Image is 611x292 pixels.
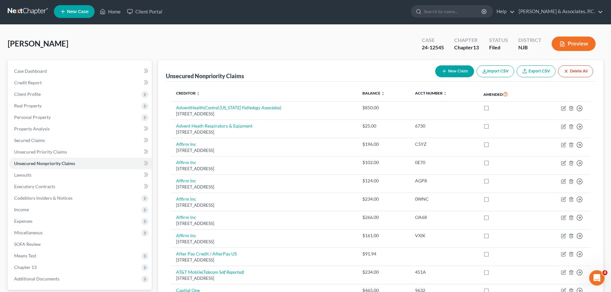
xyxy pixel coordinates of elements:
[9,77,152,88] a: Credit Report
[9,123,152,135] a: Property Analysis
[443,92,447,96] i: unfold_more
[14,184,55,189] span: Executory Contracts
[362,141,405,147] div: $196.00
[14,80,42,85] span: Credit Report
[589,270,605,286] iframe: Intercom live chat
[381,92,385,96] i: unfold_more
[196,92,200,96] i: unfold_more
[454,37,479,44] div: Chapter
[8,39,68,48] span: [PERSON_NAME]
[362,232,405,239] div: $161.00
[477,65,514,77] button: Import CSV
[176,111,352,117] div: [STREET_ADDRESS]
[415,269,473,275] div: 451A
[9,146,152,158] a: Unsecured Priority Claims
[362,214,405,221] div: $266.00
[124,6,165,17] a: Client Portal
[415,91,447,96] a: Acct Number unfold_more
[9,65,152,77] a: Case Dashboard
[14,276,59,281] span: Additional Documents
[14,207,29,212] span: Income
[415,123,473,129] div: 6730
[14,264,37,270] span: Chapter 13
[202,269,244,275] i: (Telecom Self Reported)
[602,270,607,275] span: 4
[176,196,196,202] a: Affirm Inc
[478,87,535,102] th: Amended
[204,105,281,110] i: (Central [US_STATE] Pathology Associates)
[9,158,152,169] a: Unsecured Nonpriority Claims
[176,91,200,96] a: Creditor unfold_more
[362,123,405,129] div: $25.00
[362,91,385,96] a: Balance unfold_more
[517,65,556,77] a: Export CSV
[362,251,405,257] div: $91.94
[14,241,41,247] span: SOFA Review
[67,9,89,14] span: New Case
[176,105,281,110] a: AdventHealth(Central [US_STATE] Pathology Associates)
[362,178,405,184] div: $124.00
[176,275,352,281] div: [STREET_ADDRESS]
[176,221,352,227] div: [STREET_ADDRESS]
[14,195,72,201] span: Codebtors Insiders & Notices
[435,65,474,77] button: New Claim
[415,196,473,202] div: 0WNC
[176,214,196,220] a: Affirm Inc
[362,159,405,166] div: $102.00
[422,44,444,51] div: 24-12545
[362,196,405,202] div: $234.00
[424,5,482,17] input: Search by name...
[176,233,196,238] a: Affirm Inc
[415,232,473,239] div: VXIK
[362,104,405,111] div: $850.00
[176,141,196,147] a: Affirm Inc
[518,37,541,44] div: District
[176,184,352,190] div: [STREET_ADDRESS]
[9,238,152,250] a: SOFA Review
[14,138,45,143] span: Secured Claims
[14,172,31,178] span: Lawsuits
[515,6,603,17] a: [PERSON_NAME] & Associates, P.C.
[362,269,405,275] div: $234.00
[473,44,479,50] span: 13
[176,129,352,135] div: [STREET_ADDRESS]
[558,65,593,77] button: Delete All
[489,44,508,51] div: Filed
[176,202,352,208] div: [STREET_ADDRESS]
[14,149,67,154] span: Unsecured Priority Claims
[14,126,50,131] span: Property Analysis
[166,72,244,80] div: Unsecured Nonpriority Claims
[97,6,124,17] a: Home
[176,166,352,172] div: [STREET_ADDRESS]
[493,6,515,17] a: Help
[14,218,32,224] span: Expenses
[176,269,244,275] a: AT&T Mobile(Telecom Self Reported)
[14,161,75,166] span: Unsecured Nonpriority Claims
[176,239,352,245] div: [STREET_ADDRESS]
[454,44,479,51] div: Chapter
[14,91,41,97] span: Client Profile
[176,123,252,129] a: Advent Heath Respiratory & Eqipment
[9,169,152,181] a: Lawsuits
[415,159,473,166] div: 0E70
[14,114,51,120] span: Personal Property
[14,103,42,108] span: Real Property
[9,181,152,192] a: Executory Contracts
[14,253,36,258] span: Means Test
[176,147,352,154] div: [STREET_ADDRESS]
[14,230,43,235] span: Miscellaneous
[9,135,152,146] a: Secured Claims
[176,160,196,165] a: Affirm Inc
[552,37,596,51] button: Preview
[518,44,541,51] div: NJB
[415,214,473,221] div: OA68
[14,68,47,74] span: Case Dashboard
[176,178,196,183] a: Affirm Inc
[176,251,237,256] a: After Pay Credit / AfterPay US
[176,257,352,263] div: [STREET_ADDRESS]
[422,37,444,44] div: Case
[415,178,473,184] div: AGP8
[489,37,508,44] div: Status
[415,141,473,147] div: C5YZ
